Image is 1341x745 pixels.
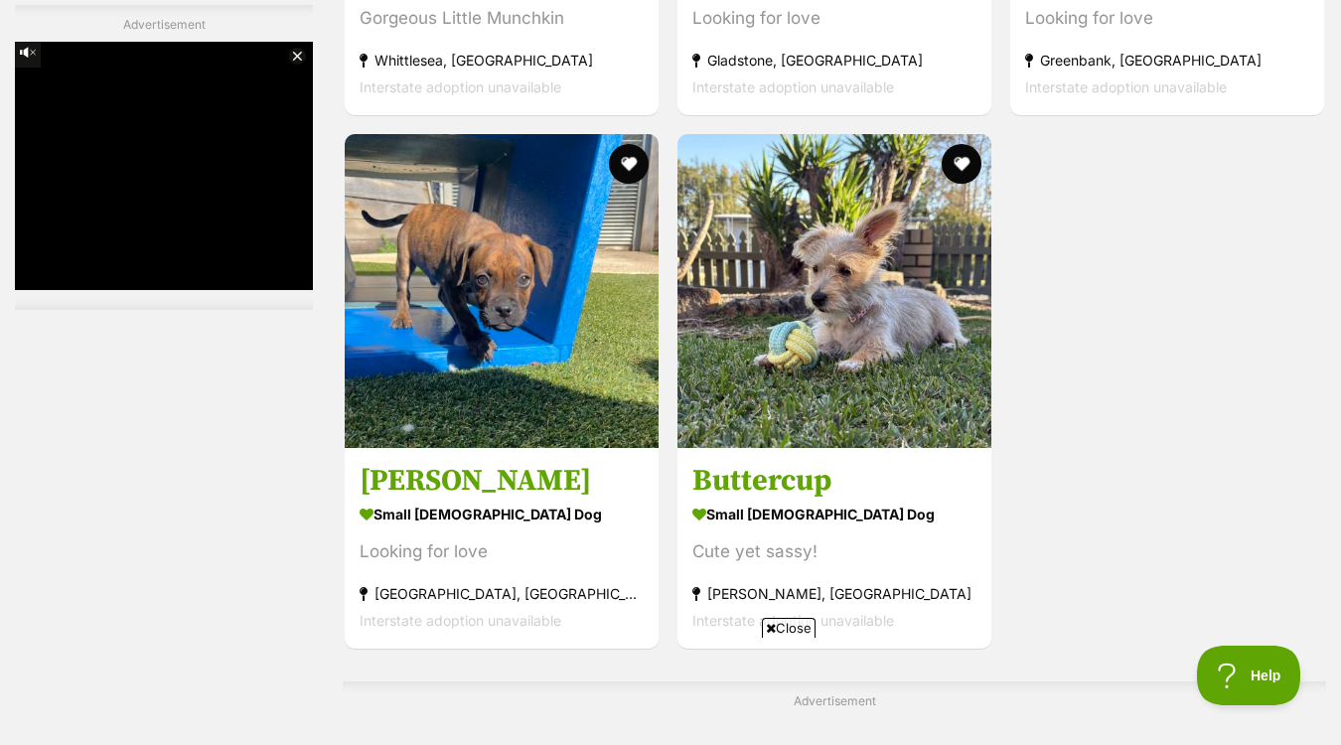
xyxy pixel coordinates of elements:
strong: Gladstone, [GEOGRAPHIC_DATA] [692,47,976,74]
button: favourite [942,144,981,184]
span: Interstate adoption unavailable [692,613,894,630]
span: Interstate adoption unavailable [360,78,561,95]
strong: small [DEMOGRAPHIC_DATA] Dog [692,501,976,529]
strong: [GEOGRAPHIC_DATA], [GEOGRAPHIC_DATA] [360,581,644,608]
iframe: Help Scout Beacon - Open [1197,646,1301,705]
div: Looking for love [692,5,976,32]
iframe: Advertisement [309,646,1032,735]
div: Looking for love [360,539,644,566]
button: favourite [609,144,649,184]
span: Interstate adoption unavailable [692,78,894,95]
span: Interstate adoption unavailable [360,613,561,630]
div: Gorgeous Little Munchkin [360,5,644,32]
span: Close [762,618,816,638]
div: Cute yet sassy! [692,539,976,566]
a: [PERSON_NAME] small [DEMOGRAPHIC_DATA] Dog Looking for love [GEOGRAPHIC_DATA], [GEOGRAPHIC_DATA] ... [345,448,659,650]
strong: Greenbank, [GEOGRAPHIC_DATA] [1025,47,1309,74]
strong: Whittlesea, [GEOGRAPHIC_DATA] [360,47,644,74]
span: Interstate adoption unavailable [1025,78,1227,95]
img: Buttercup - Yorkshire Terrier Dog [677,134,991,448]
div: Advertisement [15,5,313,310]
strong: small [DEMOGRAPHIC_DATA] Dog [360,501,644,529]
strong: [PERSON_NAME], [GEOGRAPHIC_DATA] [692,581,976,608]
h3: Buttercup [692,463,976,501]
img: Vincenzo - Pug x English Staffordshire Bull Terrier Dog [345,134,659,448]
iframe: Advertisement [15,42,313,290]
div: Looking for love [1025,5,1309,32]
h3: [PERSON_NAME] [360,463,644,501]
a: Buttercup small [DEMOGRAPHIC_DATA] Dog Cute yet sassy! [PERSON_NAME], [GEOGRAPHIC_DATA] Interstat... [677,448,991,650]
